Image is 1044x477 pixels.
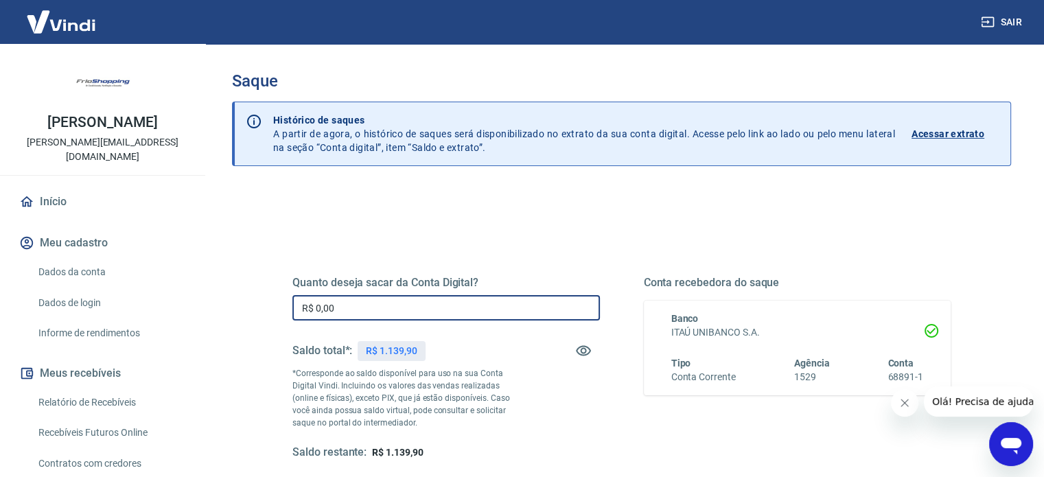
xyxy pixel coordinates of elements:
h6: Conta Corrente [671,370,736,384]
span: Olá! Precisa de ajuda? [8,10,115,21]
a: Acessar extrato [912,113,999,154]
p: Acessar extrato [912,127,984,141]
img: 05b3cb34-28e8-4073-b7ee-254a923d4c8c.jpeg [76,55,130,110]
h5: Saldo total*: [292,344,352,358]
button: Meu cadastro [16,228,189,258]
a: Dados de login [33,289,189,317]
span: Conta [888,358,914,369]
a: Informe de rendimentos [33,319,189,347]
iframe: Fechar mensagem [891,389,918,417]
button: Sair [978,10,1028,35]
span: Tipo [671,358,691,369]
h6: 68891-1 [888,370,923,384]
p: Histórico de saques [273,113,895,127]
button: Meus recebíveis [16,358,189,388]
h5: Quanto deseja sacar da Conta Digital? [292,276,600,290]
h3: Saque [232,71,1011,91]
span: R$ 1.139,90 [372,447,423,458]
p: A partir de agora, o histórico de saques será disponibilizado no extrato da sua conta digital. Ac... [273,113,895,154]
p: *Corresponde ao saldo disponível para uso na sua Conta Digital Vindi. Incluindo os valores das ve... [292,367,523,429]
p: [PERSON_NAME][EMAIL_ADDRESS][DOMAIN_NAME] [11,135,194,164]
p: [PERSON_NAME] [47,115,157,130]
h5: Conta recebedora do saque [644,276,951,290]
a: Início [16,187,189,217]
a: Relatório de Recebíveis [33,388,189,417]
span: Agência [794,358,830,369]
a: Recebíveis Futuros Online [33,419,189,447]
img: Vindi [16,1,106,43]
a: Dados da conta [33,258,189,286]
h5: Saldo restante: [292,445,367,460]
iframe: Botão para abrir a janela de mensagens [989,422,1033,466]
h6: 1529 [794,370,830,384]
h6: ITAÚ UNIBANCO S.A. [671,325,924,340]
p: R$ 1.139,90 [366,344,417,358]
iframe: Mensagem da empresa [924,386,1033,417]
span: Banco [671,313,699,324]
